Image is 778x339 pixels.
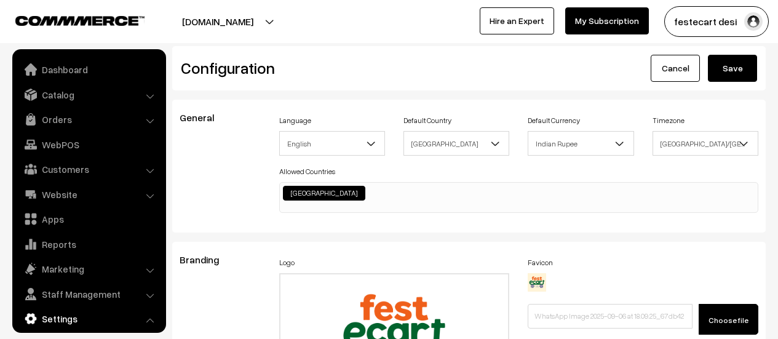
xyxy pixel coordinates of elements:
[15,16,145,25] img: COMMMERCE
[708,55,757,82] button: Save
[15,183,162,205] a: Website
[15,308,162,330] a: Settings
[528,273,546,292] img: 17573404052385WhatsApp-Image-2025-09-06-at-180925_67db42bf.jpg
[565,7,649,34] a: My Subscription
[279,257,295,268] label: Logo
[480,7,554,34] a: Hire an Expert
[528,133,633,154] span: Indian Rupee
[280,133,384,154] span: English
[15,108,162,130] a: Orders
[653,133,758,154] span: Asia/Kolkata
[279,166,335,177] label: Allowed Countries
[403,115,451,126] label: Default Country
[181,58,460,78] h2: Configuration
[403,131,509,156] span: India
[15,208,162,230] a: Apps
[664,6,769,37] button: festecart desi
[653,131,758,156] span: Asia/Kolkata
[404,133,509,154] span: India
[15,84,162,106] a: Catalog
[528,304,693,329] input: WhatsApp Image 2025-09-06 at 18.09.25_67db42bf.jpg
[279,131,385,156] span: English
[528,115,580,126] label: Default Currency
[15,158,162,180] a: Customers
[180,111,229,124] span: General
[744,12,763,31] img: user
[528,257,553,268] label: Favicon
[15,258,162,280] a: Marketing
[653,115,685,126] label: Timezone
[15,12,123,27] a: COMMMERCE
[283,186,365,201] li: India
[709,316,748,325] span: Choose file
[139,6,296,37] button: [DOMAIN_NAME]
[15,283,162,305] a: Staff Management
[528,131,633,156] span: Indian Rupee
[15,233,162,255] a: Reports
[279,115,311,126] label: Language
[651,55,700,82] a: Cancel
[15,58,162,81] a: Dashboard
[180,253,234,266] span: Branding
[15,134,162,156] a: WebPOS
